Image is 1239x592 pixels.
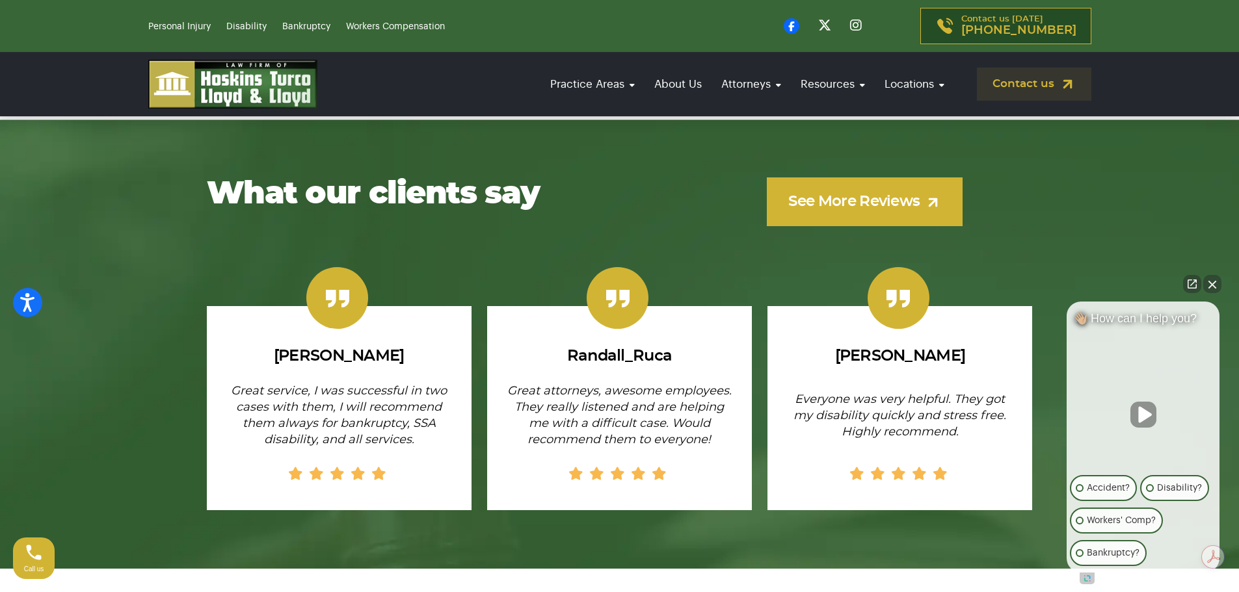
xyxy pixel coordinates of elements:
a: Practice Areas [544,66,641,103]
p: Great attorneys, awesome employees. They really listened and are helping me with a difficult case... [507,383,732,448]
a: Contact us [977,68,1091,101]
a: Attorneys [715,66,788,103]
a: Open direct chat [1183,275,1201,293]
p: Disability? [1157,480,1202,496]
a: Bankruptcy [282,22,330,31]
img: arrow-up-right-light.svg [925,194,941,211]
a: About Us [648,66,708,103]
img: logo [148,60,317,109]
p: Accident? [1087,480,1130,496]
p: Great service, I was successful in two cases with them, I will recommend them always for bankrupt... [226,383,452,448]
a: [PERSON_NAME] Everyone was very helpful. They got my disability quickly and stress free. Highly r... [787,345,1013,484]
div: [PERSON_NAME] [787,345,1013,367]
p: Bankruptcy? [1087,545,1139,561]
button: Close Intaker Chat Widget [1203,275,1221,293]
div: 👋🏼 How can I help you? [1067,311,1219,332]
a: Disability [226,22,267,31]
span: Call us [24,565,44,573]
p: Everyone was very helpful. They got my disability quickly and stress free. Highly recommend. [787,383,1013,448]
a: Randall_Ruca Great attorneys, awesome employees. They really listened and are helping me with a d... [507,345,732,484]
a: Workers Compensation [346,22,445,31]
a: Open intaker chat [1080,573,1095,584]
a: [PERSON_NAME] Great service, I was successful in two cases with them, I will recommend them alway... [226,345,452,484]
a: Resources [794,66,872,103]
div: [PERSON_NAME] [226,345,452,367]
button: Unmute video [1130,402,1156,428]
a: Locations [878,66,951,103]
a: Contact us [DATE][PHONE_NUMBER] [920,8,1091,44]
span: [PHONE_NUMBER] [961,24,1076,37]
p: Workers' Comp? [1087,513,1156,528]
h2: What our clients say [207,177,682,212]
div: Randall_Ruca [507,345,732,367]
p: Contact us [DATE] [961,15,1076,37]
a: See More Reviews [767,177,963,226]
a: Personal Injury [148,22,211,31]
